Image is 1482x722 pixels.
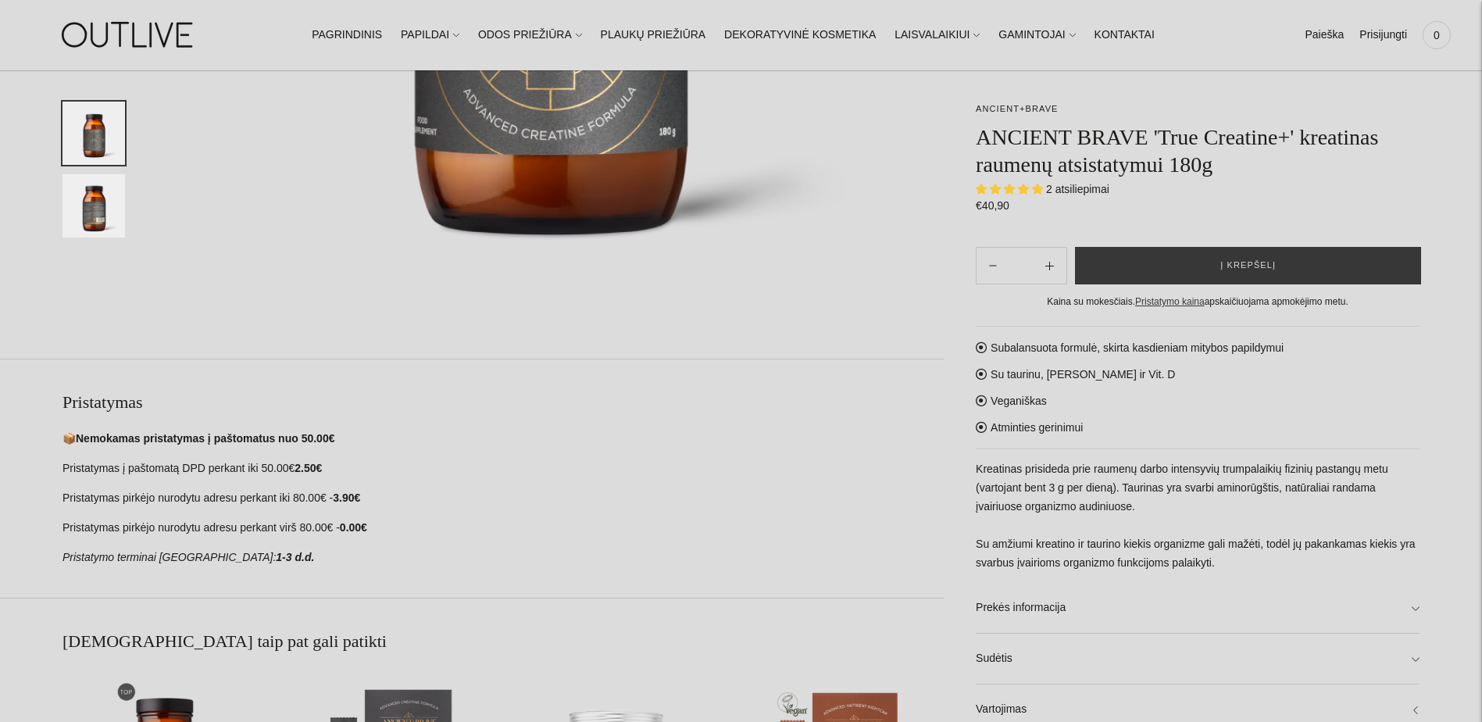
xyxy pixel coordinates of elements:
[1046,183,1109,195] span: 2 atsiliepimai
[1305,18,1344,52] a: Paieška
[1009,255,1033,277] input: Product quantity
[601,18,706,52] a: PLAUKŲ PRIEŽIŪRA
[724,18,876,52] a: DEKORATYVINĖ KOSMETIKA
[976,583,1420,633] a: Prekės informacija
[295,462,322,474] strong: 2.50€
[976,123,1420,178] h1: ANCIENT BRAVE 'True Creatine+' kreatinas raumenų atsistatymui 180g
[1095,18,1155,52] a: KONTAKTAI
[895,18,980,52] a: LAISVALAIKIUI
[62,391,945,414] h2: Pristatymas
[333,491,360,504] strong: 3.90€
[976,634,1420,684] a: Sudėtis
[976,199,1009,212] span: €40,90
[1033,247,1066,284] button: Subtract product quantity
[62,459,945,478] p: Pristatymas į paštomatą DPD perkant iki 50.00€
[62,489,945,508] p: Pristatymas pirkėjo nurodytu adresu perkant iki 80.00€ -
[998,18,1075,52] a: GAMINTOJAI
[76,432,334,445] strong: Nemokamas pristatymas į paštomatus nuo 50.00€
[1135,296,1205,307] a: Pristatymo kaina
[976,183,1046,195] span: 5.00 stars
[976,294,1420,310] div: Kaina su mokesčiais. apskaičiuojama apmokėjimo metu.
[1426,24,1448,46] span: 0
[977,247,1009,284] button: Add product quantity
[1423,18,1451,52] a: 0
[62,630,945,653] h2: [DEMOGRAPHIC_DATA] taip pat gali patikti
[62,551,276,563] em: Pristatymo terminai [GEOGRAPHIC_DATA]:
[1220,258,1276,273] span: Į krepšelį
[1359,18,1407,52] a: Prisijungti
[1075,247,1421,284] button: Į krepšelį
[976,460,1420,573] p: Kreatinas prisideda prie raumenų darbo intensyvių trumpalaikių fizinių pastangų metu (vartojant b...
[62,174,125,238] button: Translation missing: en.general.accessibility.image_thumbail
[62,102,125,165] button: Translation missing: en.general.accessibility.image_thumbail
[478,18,582,52] a: ODOS PRIEŽIŪRA
[62,519,945,538] p: Pristatymas pirkėjo nurodytu adresu perkant virš 80.00€ -
[276,551,314,563] strong: 1-3 d.d.
[31,8,227,62] img: OUTLIVE
[62,430,945,449] p: 📦
[976,104,1058,113] a: ANCIENT+BRAVE
[340,521,367,534] strong: 0.00€
[401,18,459,52] a: PAPILDAI
[312,18,382,52] a: PAGRINDINIS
